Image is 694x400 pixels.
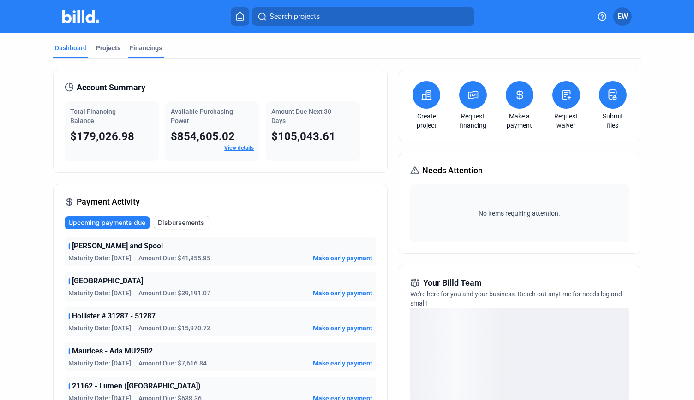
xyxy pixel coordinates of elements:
span: $179,026.98 [70,130,134,143]
a: Request financing [457,112,489,130]
span: Amount Due: $41,855.85 [138,253,210,263]
span: $854,605.02 [171,130,235,143]
button: Search projects [252,7,474,26]
a: Create project [410,112,443,130]
span: EW [617,11,628,22]
a: Make a payment [503,112,536,130]
button: Make early payment [313,288,372,298]
span: Upcoming payments due [68,218,145,227]
span: Available Purchasing Power [171,108,233,124]
span: Maturity Date: [DATE] [68,288,131,298]
span: Search projects [269,11,320,22]
span: Disbursements [158,218,204,227]
span: Amount Due: $15,970.73 [138,324,210,333]
div: Projects [96,43,120,53]
span: We're here for you and your business. Reach out anytime for needs big and small! [410,290,622,307]
span: Payment Activity [77,195,140,208]
button: Make early payment [313,324,372,333]
span: Hollister # 31287 - 51287 [72,311,156,322]
span: Amount Due: $39,191.07 [138,288,210,298]
span: [PERSON_NAME] and Spool [72,241,163,252]
span: Maturity Date: [DATE] [68,253,131,263]
a: View details [224,145,254,151]
span: Account Summary [77,81,145,94]
span: Amount Due: $7,616.84 [138,359,207,368]
a: Request waiver [550,112,582,130]
span: Maturity Date: [DATE] [68,359,131,368]
span: Needs Attention [422,164,483,177]
span: $105,043.61 [271,130,335,143]
div: loading [410,308,629,400]
span: Total Financing Balance [70,108,116,124]
span: Maurices - Ada MU2502 [72,346,153,357]
button: Upcoming payments due [65,216,150,229]
span: 21162 - Lumen ([GEOGRAPHIC_DATA]) [72,381,201,392]
span: Maturity Date: [DATE] [68,324,131,333]
span: [GEOGRAPHIC_DATA] [72,276,143,287]
div: Dashboard [55,43,87,53]
button: Disbursements [154,216,209,229]
a: Submit files [597,112,629,130]
span: No items requiring attention. [414,209,625,218]
button: Make early payment [313,253,372,263]
div: Financings [130,43,162,53]
button: EW [613,7,632,26]
button: Make early payment [313,359,372,368]
img: Billd Company Logo [62,10,99,23]
span: Amount Due Next 30 Days [271,108,331,124]
span: Your Billd Team [423,276,482,289]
